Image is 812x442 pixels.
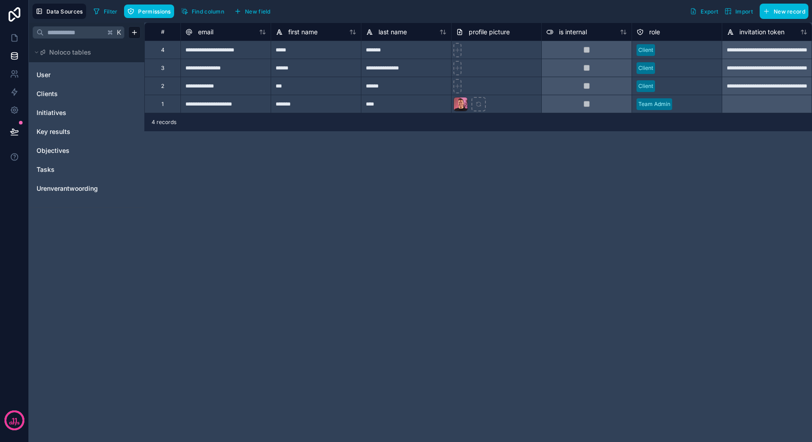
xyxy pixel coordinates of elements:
a: Permissions [124,5,177,18]
button: Data Sources [32,4,86,19]
span: role [649,28,660,37]
span: K [116,29,122,36]
div: Client [638,64,653,72]
div: Key results [32,124,141,139]
button: Permissions [124,5,174,18]
span: first name [288,28,318,37]
a: Tasks [37,165,110,174]
div: Client [638,46,653,54]
a: Key results [37,127,110,136]
div: 2 [161,83,164,90]
span: Objectives [37,146,69,155]
div: # [152,28,174,35]
a: Urenverantwoording [37,184,110,193]
a: Clients [37,89,110,98]
div: 3 [161,64,164,72]
div: User [32,68,141,82]
span: Noloco tables [49,48,91,57]
span: 4 records [152,119,176,126]
button: Noloco tables [32,46,135,59]
a: User [37,70,110,79]
p: days [9,419,20,427]
button: Import [721,4,756,19]
span: Permissions [138,8,171,15]
span: email [198,28,213,37]
span: New record [774,8,805,15]
span: Clients [37,89,58,98]
div: 1 [161,101,164,108]
span: Urenverantwoording [37,184,98,193]
div: Client [638,82,653,90]
span: Data Sources [46,8,83,15]
button: New field [231,5,274,18]
span: Tasks [37,165,55,174]
div: Clients [32,87,141,101]
div: Initiatives [32,106,141,120]
div: Urenverantwoording [32,181,141,196]
a: Objectives [37,146,110,155]
div: Objectives [32,143,141,158]
span: User [37,70,51,79]
div: Team Admin [638,100,670,108]
span: Export [701,8,718,15]
button: New record [760,4,808,19]
a: Initiatives [37,108,110,117]
span: is internal [559,28,587,37]
span: invitation token [739,28,784,37]
span: last name [378,28,407,37]
button: Filter [90,5,121,18]
span: Import [735,8,753,15]
p: 11 [12,416,17,425]
span: New field [245,8,271,15]
button: Export [687,4,721,19]
div: Tasks [32,162,141,177]
span: Key results [37,127,70,136]
span: profile picture [469,28,510,37]
a: New record [756,4,808,19]
button: Find column [178,5,227,18]
span: Initiatives [37,108,66,117]
span: Filter [104,8,118,15]
span: Find column [192,8,224,15]
div: 4 [161,46,165,54]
